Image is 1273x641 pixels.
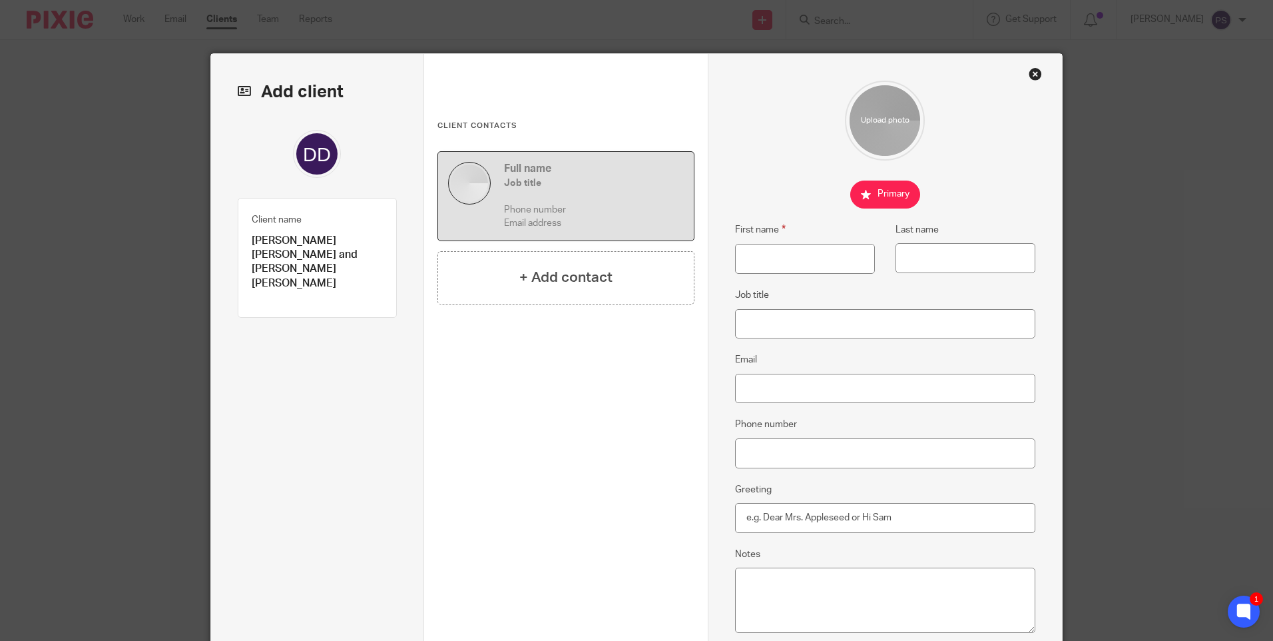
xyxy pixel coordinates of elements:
[735,483,772,496] label: Greeting
[293,130,341,178] img: svg%3E
[735,289,769,302] label: Job title
[504,162,684,176] h4: Full name
[1029,67,1042,81] div: Close this dialog window
[735,418,797,431] label: Phone number
[519,267,613,288] h4: + Add contact
[504,203,684,217] p: Phone number
[448,162,491,205] img: default.jpg
[735,548,760,561] label: Notes
[735,503,1036,533] input: e.g. Dear Mrs. Appleseed or Hi Sam
[252,234,383,291] p: [PERSON_NAME] [PERSON_NAME] and [PERSON_NAME] [PERSON_NAME]
[504,177,684,190] h5: Job title
[1250,592,1263,606] div: 1
[504,217,684,230] p: Email address
[252,213,302,227] label: Client name
[238,81,397,103] h2: Add client
[735,222,786,237] label: First name
[735,353,757,366] label: Email
[895,223,939,237] label: Last name
[437,121,694,131] h3: Client contacts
